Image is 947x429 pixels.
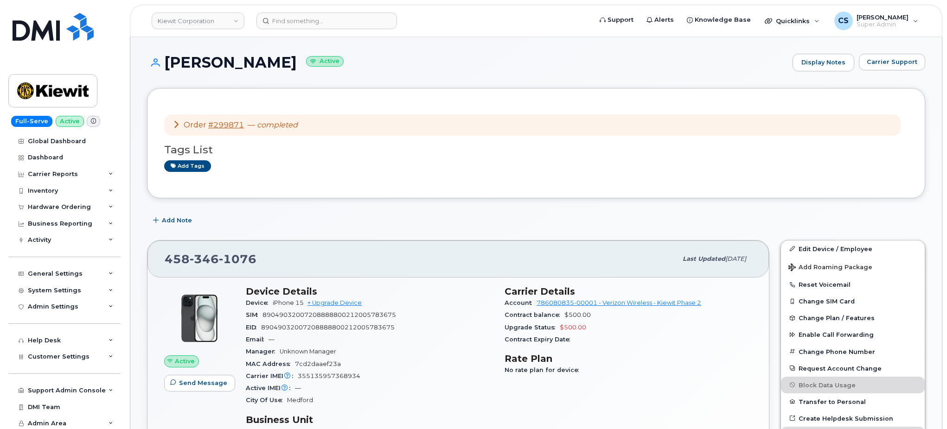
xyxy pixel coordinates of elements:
span: Enable Call Forwarding [799,331,874,338]
button: Change Phone Number [781,343,925,360]
button: Change Plan / Features [781,309,925,326]
span: $500.00 [560,324,586,331]
h3: Carrier Details [505,286,752,297]
button: Change SIM Card [781,293,925,309]
span: Add Note [162,216,192,225]
span: 7cd2daaef23a [295,360,341,367]
img: iPhone_15_Black.png [172,290,227,346]
a: Add tags [164,160,211,172]
button: Carrier Support [859,54,925,70]
button: Add Note [147,212,200,229]
span: Device [246,299,273,306]
span: Upgrade Status [505,324,560,331]
span: MAC Address [246,360,295,367]
button: Transfer to Personal [781,393,925,410]
a: #299871 [208,120,244,129]
h3: Rate Plan [505,353,752,364]
button: Reset Voicemail [781,276,925,293]
span: — [248,120,298,129]
span: 458 [165,252,256,266]
span: Carrier IMEI [246,372,298,379]
h1: [PERSON_NAME] [147,54,788,70]
h3: Device Details [246,286,493,297]
span: — [295,385,301,391]
span: Active IMEI [246,385,295,391]
span: Add Roaming Package [788,264,872,272]
a: Create Helpdesk Submission [781,410,925,427]
button: Enable Call Forwarding [781,326,925,343]
iframe: Messenger Launcher [907,389,940,422]
span: Email [246,336,269,343]
span: Contract balance [505,311,564,318]
em: completed [257,120,298,129]
span: 89049032007208888800212005783675 [262,311,396,318]
button: Block Data Usage [781,377,925,393]
span: 355135957368934 [298,372,360,379]
span: [DATE] [725,255,746,262]
h3: Tags List [164,144,908,156]
span: 346 [190,252,219,266]
span: 89049032007208888800212005783675 [261,324,395,331]
button: Request Account Change [781,360,925,377]
span: Manager [246,348,280,355]
button: Add Roaming Package [781,257,925,276]
span: SIM [246,311,262,318]
span: Order [184,120,206,129]
a: + Upgrade Device [307,299,362,306]
span: iPhone 15 [273,299,304,306]
button: Send Message [164,375,235,391]
span: Account [505,299,537,306]
span: No rate plan for device [505,366,583,373]
small: Active [306,56,344,67]
span: Send Message [179,379,227,387]
a: Display Notes [793,54,854,71]
span: Contract Expiry Date [505,336,575,343]
a: Edit Device / Employee [781,240,925,257]
span: Medford [287,397,313,404]
span: Change Plan / Features [799,315,875,322]
span: Unknown Manager [280,348,336,355]
a: 786080835-00001 - Verizon Wireless - Kiewit Phase 2 [537,299,701,306]
span: EID [246,324,261,331]
span: Carrier Support [867,57,917,66]
span: City Of Use [246,397,287,404]
span: — [269,336,275,343]
span: Active [175,357,195,366]
h3: Business Unit [246,414,493,425]
span: Last updated [683,255,725,262]
span: $500.00 [564,311,591,318]
span: 1076 [219,252,256,266]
